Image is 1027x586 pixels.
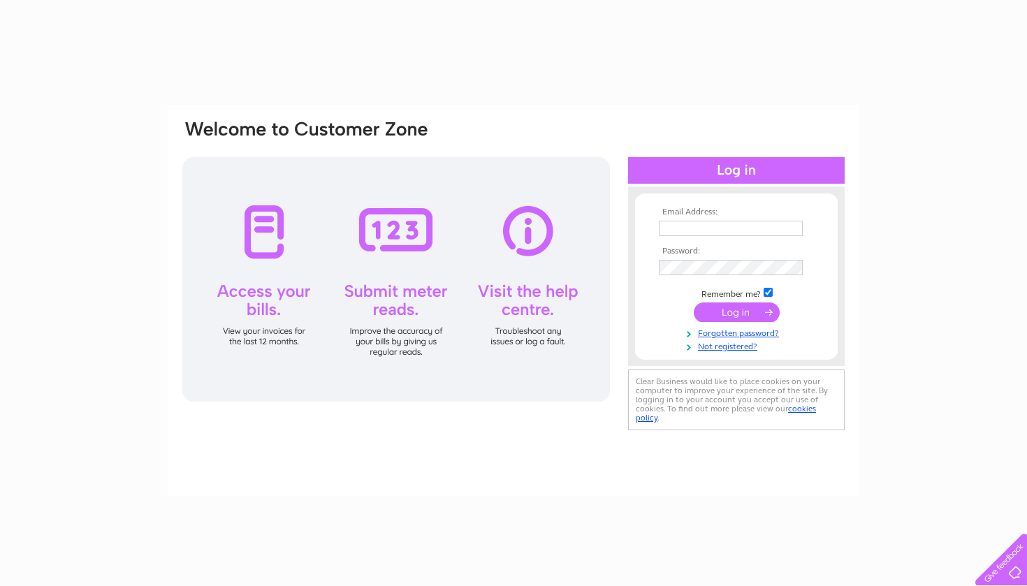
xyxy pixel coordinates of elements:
[628,369,845,430] div: Clear Business would like to place cookies on your computer to improve your experience of the sit...
[694,302,780,322] input: Submit
[655,247,817,256] th: Password:
[655,286,817,300] td: Remember me?
[659,339,817,352] a: Not registered?
[636,404,816,423] a: cookies policy
[659,325,817,339] a: Forgotten password?
[655,207,817,217] th: Email Address:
